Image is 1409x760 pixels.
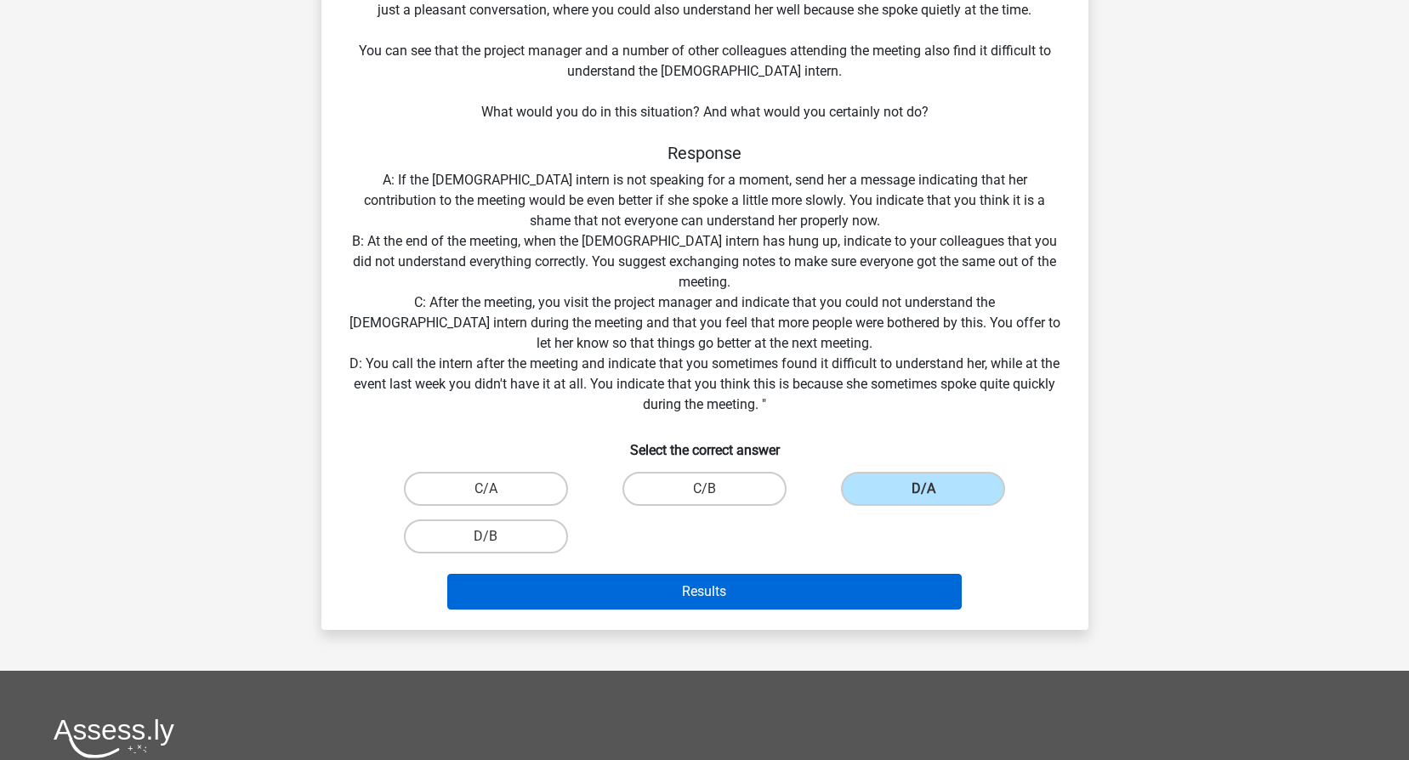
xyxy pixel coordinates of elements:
[404,472,568,506] label: C/A
[447,574,962,610] button: Results
[54,718,174,758] img: Assessly logo
[349,428,1061,458] h6: Select the correct answer
[622,472,787,506] label: C/B
[404,519,568,553] label: D/B
[841,472,1005,506] label: D/A
[349,143,1061,163] h5: Response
